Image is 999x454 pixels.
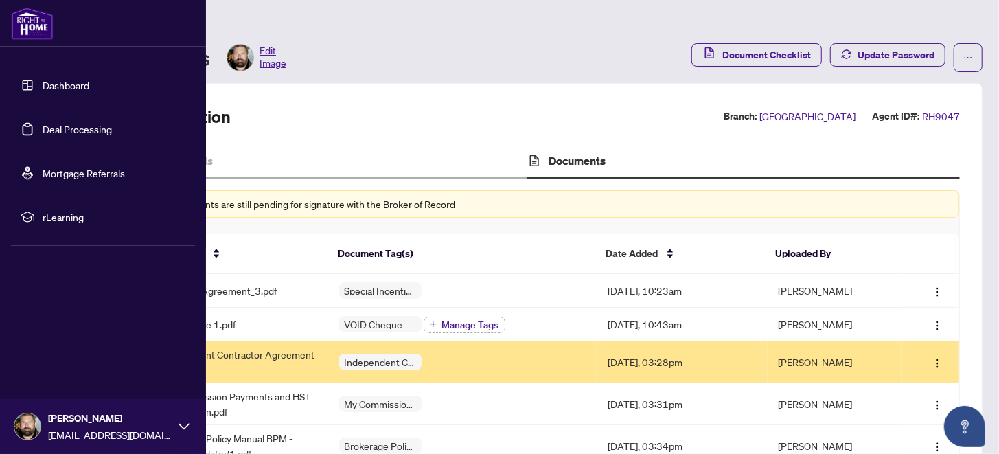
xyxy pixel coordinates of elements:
th: Uploaded By [764,234,898,274]
label: Branch: [724,109,757,124]
a: Dashboard [43,79,89,91]
td: [PERSON_NAME] [768,383,902,425]
td: [DATE], 03:28pm [597,341,767,383]
span: Incentive Agreement_3.pdf [159,283,277,298]
td: [PERSON_NAME] [768,341,902,383]
img: Logo [932,358,943,369]
button: Logo [926,393,948,415]
span: Special Incentive Agreement [339,286,422,295]
span: Brokerage Policy Manual [339,441,422,451]
td: [DATE], 10:43am [597,308,767,341]
span: Edit Image [260,44,286,71]
span: plus [430,321,437,328]
button: Logo [926,313,948,335]
button: Open asap [944,406,985,447]
span: rLearning [43,209,185,225]
button: Manage Tags [424,317,505,333]
img: Logo [932,320,943,331]
span: Update Password [858,44,934,66]
button: Document Checklist [691,43,822,67]
img: logo [11,7,54,40]
th: Document Tag(s) [327,234,595,274]
td: [PERSON_NAME] [768,274,902,308]
button: Logo [926,351,948,373]
h4: Documents [549,152,606,169]
span: VOID Cheque [339,319,409,329]
span: [PERSON_NAME] [48,411,172,426]
th: Date Added [595,234,764,274]
td: [DATE], 03:31pm [597,383,767,425]
img: Logo [932,286,943,297]
span: RH9047 [922,109,960,124]
label: Agent ID#: [872,109,919,124]
button: Logo [926,280,948,302]
span: [GEOGRAPHIC_DATA] [759,109,856,124]
span: Independent Contractor Agreement [339,357,422,367]
div: Highlighted documents are still pending for signature with the Broker of Record [119,196,950,212]
button: Update Password [830,43,945,67]
span: ellipsis [963,53,973,63]
td: [PERSON_NAME] [768,308,902,341]
img: Profile Icon [14,413,41,440]
img: Profile Icon [227,45,253,71]
span: Date Added [606,246,658,261]
span: Manage Tags [442,320,499,330]
a: Mortgage Referrals [43,167,125,179]
span: Document Checklist [722,44,811,66]
span: [EMAIL_ADDRESS][DOMAIN_NAME] [48,427,172,442]
img: Logo [932,400,943,411]
span: My Commission Payments and HST Registration.pdf [159,389,317,419]
td: [DATE], 10:23am [597,274,767,308]
img: Logo [932,442,943,453]
span: Independent Contractor Agreement - ICA.pdf [159,347,317,377]
span: My Commission Payments and HST Registration [339,399,422,409]
a: Deal Processing [43,123,112,135]
th: File Name [148,234,327,274]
